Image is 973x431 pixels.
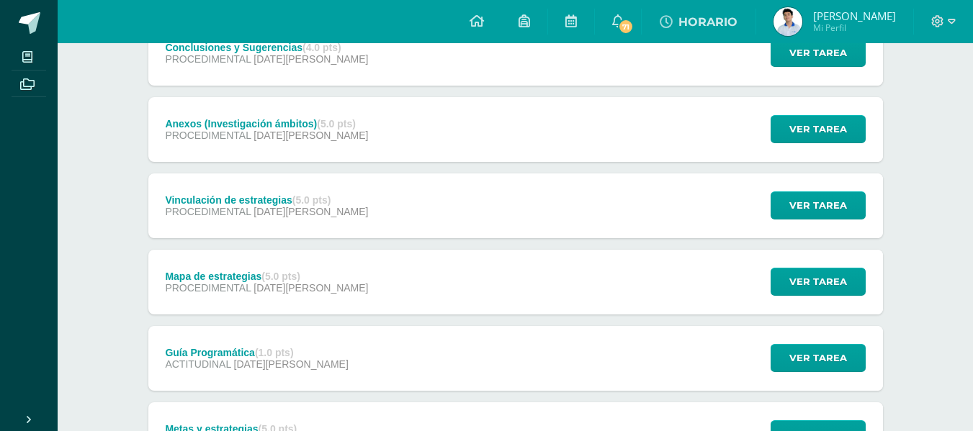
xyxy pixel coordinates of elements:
img: 2771d3e30b5e9e0e563568ce819501bb.png [774,7,802,36]
span: PROCEDIMENTAL [165,53,251,65]
button: Ver tarea [771,115,866,143]
span: ACTITUDINAL [165,358,230,370]
strong: (5.0 pts) [317,118,356,130]
span: Mi Perfil [813,22,896,34]
strong: (5.0 pts) [261,271,300,282]
span: [DATE][PERSON_NAME] [234,358,349,370]
span: Ver tarea [789,345,847,371]
button: Ver tarea [771,344,866,372]
span: Ver tarea [789,268,847,295]
span: HORARIO [678,15,737,29]
span: [DATE][PERSON_NAME] [254,53,368,65]
strong: (4.0 pts) [302,42,341,53]
div: Anexos (Investigación ámbitos) [165,118,368,130]
span: Ver tarea [789,40,847,66]
div: Guía Programática [165,347,348,358]
span: Ver tarea [789,116,847,142]
button: Ver tarea [771,39,866,67]
span: Ver tarea [789,192,847,219]
span: [PERSON_NAME] [813,9,896,23]
span: PROCEDIMENTAL [165,130,251,141]
div: Vinculación de estrategias [165,194,368,206]
span: PROCEDIMENTAL [165,282,251,294]
div: Mapa de estrategias [165,271,368,282]
button: Ver tarea [771,268,866,296]
span: 71 [618,19,634,35]
strong: (1.0 pts) [255,347,294,358]
div: Conclusiones y Sugerencias [165,42,368,53]
button: Ver tarea [771,191,866,219]
span: [DATE][PERSON_NAME] [254,282,368,294]
span: [DATE][PERSON_NAME] [254,130,368,141]
span: [DATE][PERSON_NAME] [254,206,368,217]
span: PROCEDIMENTAL [165,206,251,217]
strong: (5.0 pts) [292,194,331,206]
